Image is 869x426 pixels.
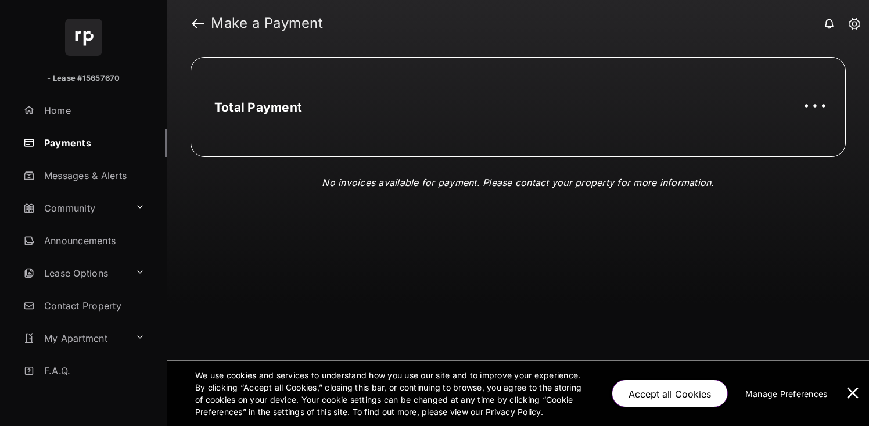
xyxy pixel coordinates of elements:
[214,100,302,114] h2: Total Payment
[19,162,167,189] a: Messages & Alerts
[65,19,102,56] img: svg+xml;base64,PHN2ZyB4bWxucz0iaHR0cDovL3d3dy53My5vcmcvMjAwMC9zdmciIHdpZHRoPSI2NCIgaGVpZ2h0PSI2NC...
[745,389,832,399] u: Manage Preferences
[322,176,714,189] p: No invoices available for payment. Please contact your property for more information.
[19,259,131,287] a: Lease Options
[19,324,131,352] a: My Apartment
[19,357,167,385] a: F.A.Q.
[19,227,167,255] a: Announcements
[19,292,167,320] a: Contact Property
[47,73,120,84] p: - Lease #15657670
[19,389,149,417] a: Important Links
[486,407,540,417] u: Privacy Policy
[19,96,167,124] a: Home
[612,380,728,407] button: Accept all Cookies
[19,194,131,222] a: Community
[195,369,587,418] p: We use cookies and services to understand how you use our site and to improve your experience. By...
[19,129,167,157] a: Payments
[211,16,323,30] strong: Make a Payment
